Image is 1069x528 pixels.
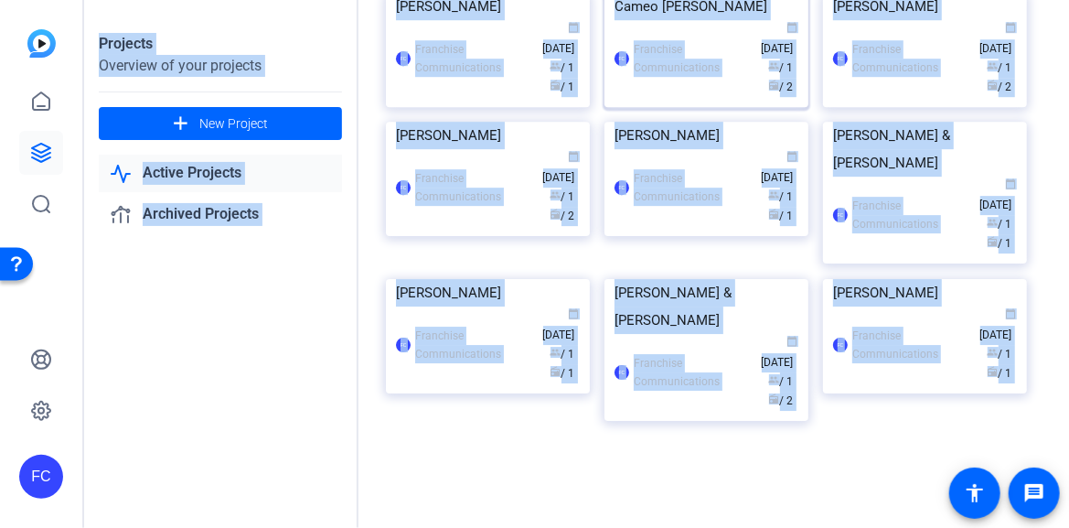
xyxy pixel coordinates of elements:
[1006,308,1017,319] span: calendar_today
[988,217,999,228] span: group
[396,180,411,195] div: FC
[964,482,986,504] mat-icon: accessibility
[833,51,848,66] div: FC
[769,80,780,91] span: radio
[551,347,561,358] span: group
[415,169,534,206] div: Franchise Communications
[787,22,798,33] span: calendar_today
[415,40,534,77] div: Franchise Communications
[833,338,848,352] div: FC
[769,81,794,93] span: / 2
[988,236,999,247] span: radio
[769,60,780,71] span: group
[634,40,753,77] div: Franchise Communications
[833,208,848,222] div: FC
[551,60,561,71] span: group
[551,61,575,74] span: / 1
[615,279,798,334] div: [PERSON_NAME] & [PERSON_NAME]
[19,455,63,499] div: FC
[852,40,971,77] div: Franchise Communications
[1006,178,1017,189] span: calendar_today
[551,189,561,200] span: group
[551,348,575,361] span: / 1
[988,366,999,377] span: radio
[615,365,629,380] div: FC
[769,190,794,203] span: / 1
[396,51,411,66] div: FC
[769,189,780,200] span: group
[988,237,1012,250] span: / 1
[833,122,1017,177] div: [PERSON_NAME] & [PERSON_NAME]
[551,367,575,380] span: / 1
[551,190,575,203] span: / 1
[396,122,580,149] div: [PERSON_NAME]
[551,209,561,220] span: radio
[415,327,534,363] div: Franchise Communications
[1006,22,1017,33] span: calendar_today
[988,347,999,358] span: group
[551,80,561,91] span: radio
[988,218,1012,231] span: / 1
[634,169,753,206] div: Franchise Communications
[99,107,342,140] button: New Project
[769,374,780,385] span: group
[769,375,794,388] span: / 1
[543,23,580,55] span: [DATE]
[769,210,794,222] span: / 1
[99,196,342,233] a: Archived Projects
[615,180,629,195] div: FC
[396,338,411,352] div: FC
[769,61,794,74] span: / 1
[634,354,753,391] div: Franchise Communications
[569,308,580,319] span: calendar_today
[1023,482,1045,504] mat-icon: message
[852,327,971,363] div: Franchise Communications
[199,114,268,134] span: New Project
[988,348,1012,361] span: / 1
[769,393,780,404] span: radio
[787,336,798,347] span: calendar_today
[988,80,999,91] span: radio
[551,366,561,377] span: radio
[615,51,629,66] div: FC
[833,279,1017,307] div: [PERSON_NAME]
[396,279,580,307] div: [PERSON_NAME]
[769,394,794,407] span: / 2
[551,81,575,93] span: / 1
[762,23,798,55] span: [DATE]
[988,60,999,71] span: group
[980,23,1017,55] span: [DATE]
[988,367,1012,380] span: / 1
[169,113,192,135] mat-icon: add
[27,29,56,58] img: blue-gradient.svg
[99,155,342,192] a: Active Projects
[762,337,798,369] span: [DATE]
[852,197,971,233] div: Franchise Communications
[769,209,780,220] span: radio
[787,151,798,162] span: calendar_today
[615,122,798,149] div: [PERSON_NAME]
[569,151,580,162] span: calendar_today
[551,210,575,222] span: / 2
[988,81,1012,93] span: / 2
[543,309,580,341] span: [DATE]
[988,61,1012,74] span: / 1
[569,22,580,33] span: calendar_today
[980,309,1017,341] span: [DATE]
[99,55,342,77] div: Overview of your projects
[99,33,342,55] div: Projects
